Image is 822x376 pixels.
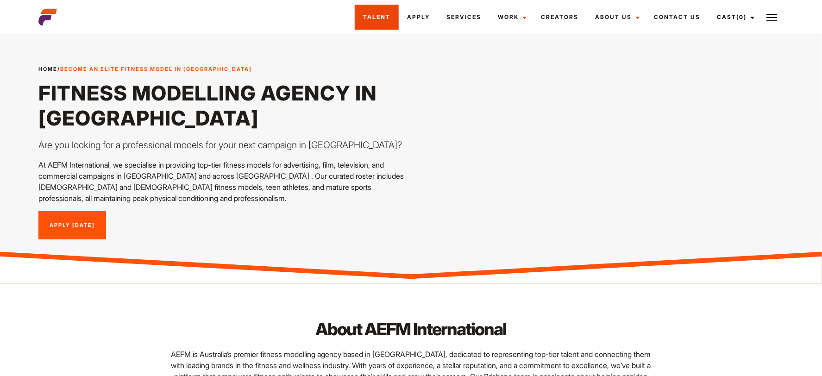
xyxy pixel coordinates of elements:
h1: Fitness Modelling Agency in [GEOGRAPHIC_DATA] [38,81,406,131]
a: Work [489,5,533,30]
img: cropped-aefm-brand-fav-22-square.png [38,8,57,26]
h2: About AEFM International [164,317,658,341]
span: (0) [736,13,747,20]
a: About Us [587,5,646,30]
a: Talent [355,5,399,30]
a: Home [38,66,57,72]
span: / [38,65,252,73]
a: Services [438,5,489,30]
img: Burger icon [766,12,778,23]
a: Cast(0) [709,5,760,30]
strong: Become an Elite Fitness Model in [GEOGRAPHIC_DATA] [60,66,252,72]
a: Contact Us [646,5,709,30]
a: Creators [533,5,587,30]
p: Are you looking for a professional models for your next campaign in [GEOGRAPHIC_DATA]? [38,138,406,152]
a: Apply [DATE] [38,211,106,240]
a: Apply [399,5,438,30]
p: At AEFM International, we specialise in providing top-tier fitness models for advertising, film, ... [38,159,406,204]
